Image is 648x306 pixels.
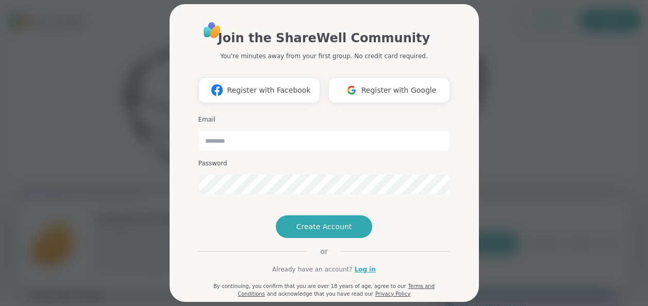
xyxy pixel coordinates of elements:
[227,85,310,96] span: Register with Facebook
[296,222,352,232] span: Create Account
[238,283,435,297] a: Terms and Conditions
[375,291,410,297] a: Privacy Policy
[342,80,361,99] img: ShareWell Logomark
[198,159,450,168] h3: Password
[207,80,227,99] img: ShareWell Logomark
[272,265,353,274] span: Already have an account?
[328,77,450,103] button: Register with Google
[267,291,373,297] span: and acknowledge that you have read our
[220,52,427,61] p: You're minutes away from your first group. No credit card required.
[218,29,430,47] h1: Join the ShareWell Community
[198,77,320,103] button: Register with Facebook
[213,283,406,289] span: By continuing, you confirm that you are over 18 years of age, agree to our
[355,265,376,274] a: Log in
[201,19,224,42] img: ShareWell Logo
[361,85,437,96] span: Register with Google
[198,115,450,124] h3: Email
[276,215,373,238] button: Create Account
[308,246,340,257] span: or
